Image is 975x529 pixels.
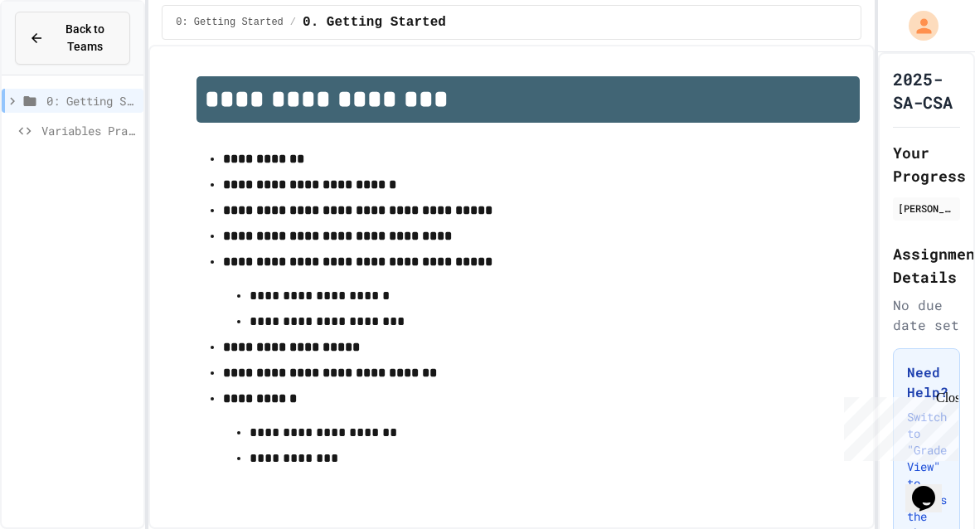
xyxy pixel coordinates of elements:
[837,391,958,461] iframe: chat widget
[290,16,296,29] span: /
[893,295,960,335] div: No due date set
[891,7,943,45] div: My Account
[893,242,960,289] h2: Assignment Details
[15,12,130,65] button: Back to Teams
[898,201,955,216] div: [PERSON_NAME]
[893,67,960,114] h1: 2025-SA-CSA
[907,362,946,402] h3: Need Help?
[46,92,137,109] span: 0: Getting Started
[54,21,116,56] span: Back to Teams
[7,7,114,105] div: Chat with us now!Close
[905,463,958,512] iframe: chat widget
[176,16,284,29] span: 0: Getting Started
[893,141,960,187] h2: Your Progress
[303,12,446,32] span: 0. Getting Started
[41,122,137,139] span: Variables Practice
